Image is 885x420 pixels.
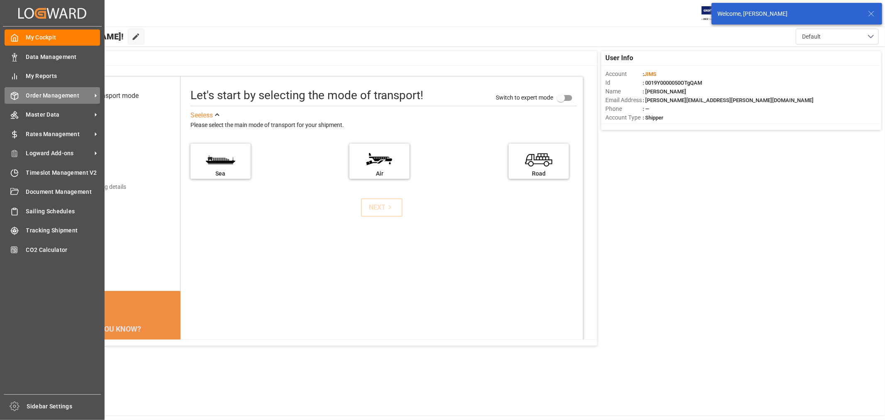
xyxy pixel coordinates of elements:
[496,94,553,100] span: Switch to expert mode
[354,169,405,178] div: Air
[26,33,100,42] span: My Cockpit
[74,91,139,101] div: Select transport mode
[26,53,100,61] span: Data Management
[5,68,100,84] a: My Reports
[195,169,246,178] div: Sea
[643,106,649,112] span: : —
[643,97,814,103] span: : [PERSON_NAME][EMAIL_ADDRESS][PERSON_NAME][DOMAIN_NAME]
[5,49,100,65] a: Data Management
[605,53,633,63] span: User Info
[605,78,643,87] span: Id
[605,105,643,113] span: Phone
[46,320,180,337] div: DID YOU KNOW?
[5,29,100,46] a: My Cockpit
[513,169,565,178] div: Road
[5,242,100,258] a: CO2 Calculator
[26,207,100,216] span: Sailing Schedules
[605,113,643,122] span: Account Type
[643,88,686,95] span: : [PERSON_NAME]
[5,164,100,181] a: Timeslot Management V2
[26,91,92,100] span: Order Management
[26,226,100,235] span: Tracking Shipment
[717,10,860,18] div: Welcome, [PERSON_NAME]
[190,87,423,104] div: Let's start by selecting the mode of transport!
[190,110,213,120] div: See less
[169,337,180,397] button: next slide / item
[26,188,100,196] span: Document Management
[369,203,394,212] div: NEXT
[605,96,643,105] span: Email Address
[643,115,663,121] span: : Shipper
[27,402,101,411] span: Sidebar Settings
[26,149,92,158] span: Logward Add-ons
[605,70,643,78] span: Account
[5,184,100,200] a: Document Management
[5,203,100,219] a: Sailing Schedules
[605,87,643,96] span: Name
[26,168,100,177] span: Timeslot Management V2
[56,337,171,387] div: The energy needed to power one large container ship across the ocean in a single day is the same ...
[796,29,879,44] button: open menu
[26,246,100,254] span: CO2 Calculator
[802,32,821,41] span: Default
[361,198,402,217] button: NEXT
[34,29,124,44] span: Hello [PERSON_NAME]!
[644,71,656,77] span: JIMS
[5,222,100,239] a: Tracking Shipment
[26,72,100,81] span: My Reports
[26,130,92,139] span: Rates Management
[190,120,577,130] div: Please select the main mode of transport for your shipment.
[26,110,92,119] span: Master Data
[702,6,730,21] img: Exertis%20JAM%20-%20Email%20Logo.jpg_1722504956.jpg
[643,71,656,77] span: :
[643,80,702,86] span: : 0019Y0000050OTgQAM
